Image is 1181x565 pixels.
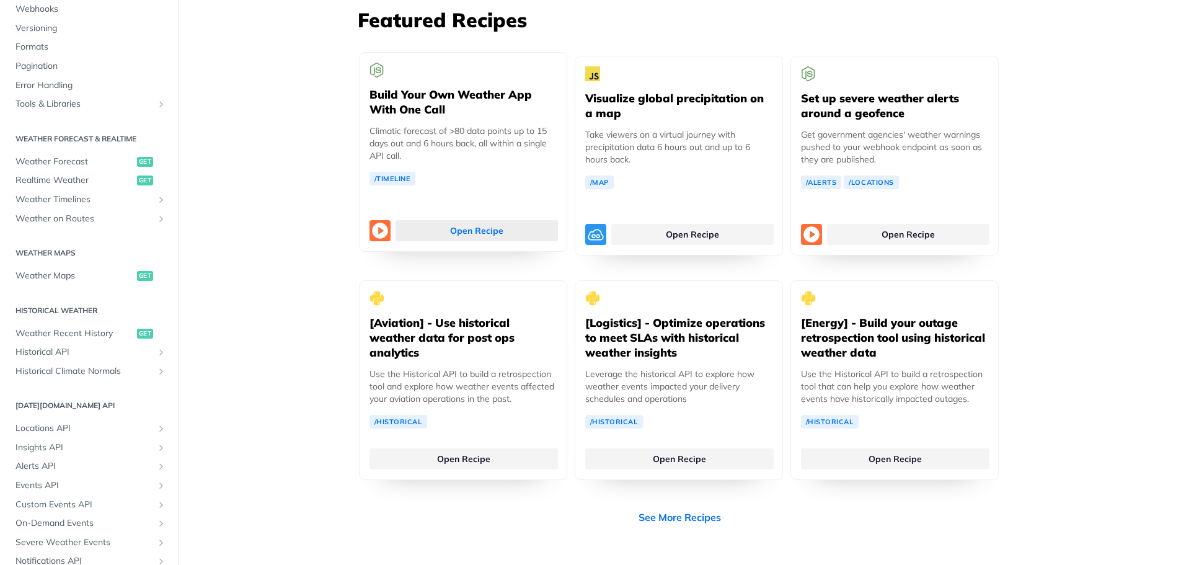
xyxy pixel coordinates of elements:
[9,533,169,552] a: Severe Weather EventsShow subpages for Severe Weather Events
[9,362,169,381] a: Historical Climate NormalsShow subpages for Historical Climate Normals
[9,476,169,495] a: Events APIShow subpages for Events API
[801,128,988,166] p: Get government agencies' weather warnings pushed to your webhook endpoint as soon as they are pub...
[15,194,153,206] span: Weather Timelines
[369,125,557,162] p: Climatic forecast of >80 data points up to 15 days out and 6 hours back, all within a single API ...
[156,518,166,528] button: Show subpages for On-Demand Events
[585,368,772,405] p: Leverage the historical API to explore how weather events impacted your delivery schedules and op...
[9,267,169,285] a: Weather Mapsget
[369,415,427,429] a: /Historical
[15,22,166,35] span: Versioning
[9,514,169,533] a: On-Demand EventsShow subpages for On-Demand Events
[369,448,558,469] a: Open Recipe
[15,98,153,110] span: Tools & Libraries
[9,171,169,190] a: Realtime Weatherget
[369,87,557,117] h5: Build Your Own Weather App With One Call
[156,461,166,471] button: Show subpages for Alerts API
[15,174,134,187] span: Realtime Weather
[369,316,557,360] h5: [Aviation] - Use historical weather data for post ops analytics
[156,424,166,434] button: Show subpages for Locations API
[15,213,153,225] span: Weather on Routes
[156,214,166,224] button: Show subpages for Weather on Routes
[15,3,166,16] span: Webhooks
[9,57,169,76] a: Pagination
[15,460,153,473] span: Alerts API
[9,324,169,343] a: Weather Recent Historyget
[801,415,859,429] a: /Historical
[585,316,772,360] h5: [Logistics] - Optimize operations to meet SLAs with historical weather insights
[9,133,169,145] h2: Weather Forecast & realtime
[9,305,169,316] h2: Historical Weather
[585,176,614,189] a: /Map
[9,247,169,259] h2: Weather Maps
[156,99,166,109] button: Show subpages for Tools & Libraries
[585,448,774,469] a: Open Recipe
[9,95,169,113] a: Tools & LibrariesShow subpages for Tools & Libraries
[137,329,153,339] span: get
[15,422,153,435] span: Locations API
[9,153,169,171] a: Weather Forecastget
[15,442,153,454] span: Insights API
[9,210,169,228] a: Weather on RoutesShow subpages for Weather on Routes
[156,367,166,376] button: Show subpages for Historical Climate Normals
[801,91,988,121] h5: Set up severe weather alerts around a geofence
[9,76,169,95] a: Error Handling
[9,419,169,438] a: Locations APIShow subpages for Locations API
[844,176,899,189] a: /Locations
[15,41,166,53] span: Formats
[9,343,169,362] a: Historical APIShow subpages for Historical API
[801,316,988,360] h5: [Energy] - Build your outage retrospection tool using historical weather data
[9,457,169,476] a: Alerts APIShow subpages for Alerts API
[15,517,153,530] span: On-Demand Events
[9,19,169,38] a: Versioning
[801,448,989,469] a: Open Recipe
[585,415,643,429] a: /Historical
[369,172,416,185] a: /Timeline
[15,346,153,358] span: Historical API
[9,496,169,514] a: Custom Events APIShow subpages for Custom Events API
[156,443,166,453] button: Show subpages for Insights API
[137,176,153,185] span: get
[9,400,169,411] h2: [DATE][DOMAIN_NAME] API
[801,176,842,189] a: /Alerts
[585,91,772,121] h5: Visualize global precipitation on a map
[827,224,989,245] a: Open Recipe
[156,538,166,548] button: Show subpages for Severe Weather Events
[9,38,169,56] a: Formats
[396,220,558,241] a: Open Recipe
[156,347,166,357] button: Show subpages for Historical API
[9,438,169,457] a: Insights APIShow subpages for Insights API
[15,536,153,549] span: Severe Weather Events
[639,510,721,525] a: See More Recipes
[156,500,166,510] button: Show subpages for Custom Events API
[611,224,774,245] a: Open Recipe
[15,60,166,73] span: Pagination
[15,499,153,511] span: Custom Events API
[585,128,772,166] p: Take viewers on a virtual journey with precipitation data 6 hours out and up to 6 hours back.
[9,190,169,209] a: Weather TimelinesShow subpages for Weather Timelines
[15,156,134,168] span: Weather Forecast
[801,368,988,405] p: Use the Historical API to build a retrospection tool that can help you explore how weather events...
[156,481,166,491] button: Show subpages for Events API
[137,271,153,281] span: get
[156,195,166,205] button: Show subpages for Weather Timelines
[15,365,153,378] span: Historical Climate Normals
[15,327,134,340] span: Weather Recent History
[15,270,134,282] span: Weather Maps
[15,79,166,92] span: Error Handling
[15,479,153,492] span: Events API
[358,6,1002,33] h3: Featured Recipes
[137,157,153,167] span: get
[369,368,557,405] p: Use the Historical API to build a retrospection tool and explore how weather events affected your...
